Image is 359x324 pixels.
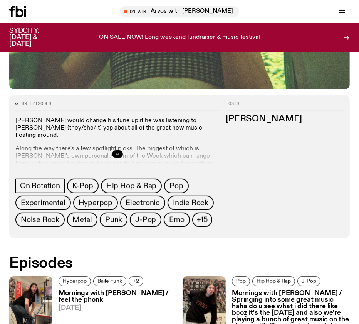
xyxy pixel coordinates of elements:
[169,182,183,190] span: Pop
[93,276,126,286] a: Baile Funk
[106,182,156,190] span: Hip Hop & Rap
[226,101,344,111] h2: Hosts
[73,196,118,210] a: Hyperpop
[15,213,65,227] a: Noise Rock
[9,256,350,270] h2: Episodes
[59,276,91,286] a: Hyperpop
[67,179,99,193] a: K-Pop
[21,216,59,224] span: Noise Rock
[232,276,250,286] a: Pop
[192,213,212,227] button: +15
[97,278,122,284] span: Baile Funk
[63,278,87,284] span: Hyperpop
[130,213,161,227] a: J-Pop
[67,213,97,227] a: Metal
[169,216,184,224] span: Emo
[9,28,59,47] h3: SYDCITY: [DATE] & [DATE]
[120,196,165,210] a: Electronic
[164,213,190,227] a: Emo
[59,290,176,303] h3: Mornings with [PERSON_NAME] / feel the phonk
[101,179,162,193] a: Hip Hop & Rap
[133,278,139,284] span: +2
[15,117,220,140] p: [PERSON_NAME] would change his tune up if he was listening to [PERSON_NAME] (they/she/it) yap abo...
[21,199,65,207] span: Experimental
[15,179,65,193] a: On Rotation
[59,305,176,311] span: [DATE]
[197,216,208,224] span: +15
[79,199,112,207] span: Hyperpop
[100,213,127,227] a: Punk
[297,276,320,286] a: J-Pop
[105,216,122,224] span: Punk
[22,101,51,106] span: 89 episodes
[226,115,344,123] h3: [PERSON_NAME]
[135,216,156,224] span: J-Pop
[302,278,316,284] span: J-Pop
[120,6,239,17] button: On AirArvos with [PERSON_NAME]
[99,34,260,41] p: ON SALE NOW! Long weekend fundraiser & music festival
[236,278,246,284] span: Pop
[126,199,160,207] span: Electronic
[257,278,291,284] span: Hip Hop & Rap
[168,196,214,210] a: Indie Rock
[72,182,93,190] span: K-Pop
[15,196,71,210] a: Experimental
[252,276,295,286] a: Hip Hop & Rap
[20,182,60,190] span: On Rotation
[173,199,208,207] span: Indie Rock
[129,276,143,286] button: +2
[72,216,92,224] span: Metal
[164,179,188,193] a: Pop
